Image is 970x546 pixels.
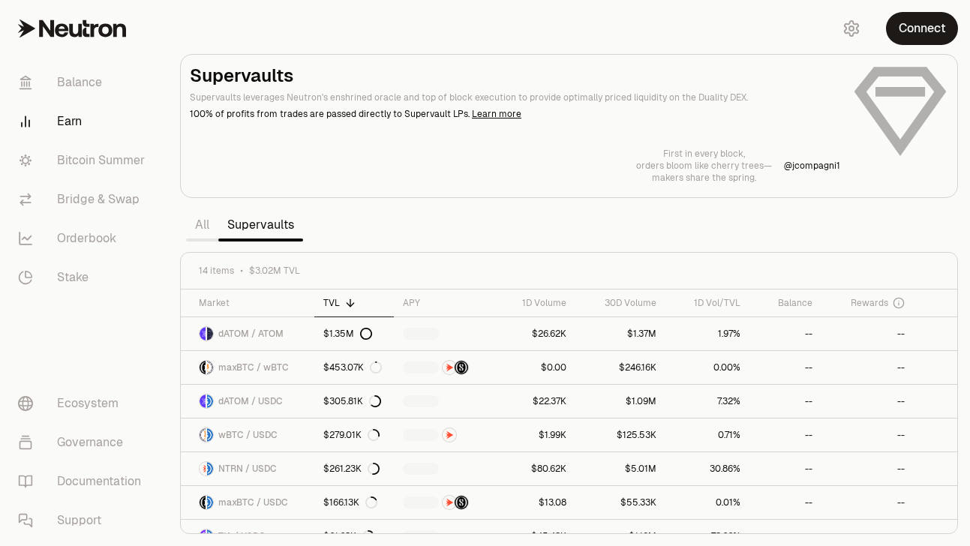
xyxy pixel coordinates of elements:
a: $305.81K [314,385,394,418]
img: NTRN Logo [200,462,206,475]
a: $279.01K [314,418,394,451]
a: -- [749,486,821,519]
img: NTRN [443,496,456,509]
span: TIA / USDC [218,530,266,542]
img: Structured Points [455,361,468,374]
a: All [186,210,218,240]
div: Market [199,297,305,309]
a: Governance [6,423,162,462]
img: Structured Points [455,496,468,509]
img: maxBTC Logo [200,496,206,509]
a: -- [749,418,821,451]
a: 7.32% [665,385,749,418]
a: Balance [6,63,162,102]
img: USDC Logo [207,462,213,475]
a: dATOM LogoUSDC LogodATOM / USDC [181,385,314,418]
img: USDC Logo [207,394,213,408]
a: $125.53K [575,418,665,451]
a: $5.01M [575,452,665,485]
a: $22.37K [494,385,575,418]
a: NTRN [394,418,494,451]
a: -- [821,351,914,384]
a: Earn [6,102,162,141]
a: NTRN LogoUSDC LogoNTRN / USDC [181,452,314,485]
span: $3.02M TVL [249,265,300,277]
a: Supervaults [218,210,303,240]
span: NTRN / USDC [218,463,277,475]
div: $166.13K [323,496,377,508]
button: NTRNStructured Points [403,360,485,375]
div: TVL [323,297,385,309]
a: $55.33K [575,486,665,519]
a: -- [749,452,821,485]
p: @ jcompagni1 [784,160,840,172]
a: Stake [6,258,162,297]
a: First in every block,orders bloom like cherry trees—makers share the spring. [636,148,772,184]
button: NTRN [403,427,485,442]
a: -- [821,317,914,350]
a: @jcompagni1 [784,160,840,172]
div: $453.07K [323,361,382,373]
a: maxBTC LogowBTC LogomaxBTC / wBTC [181,351,314,384]
div: 1D Vol/TVL [674,297,740,309]
a: -- [821,418,914,451]
a: $453.07K [314,351,394,384]
img: wBTC Logo [207,361,213,374]
a: -- [821,385,914,418]
div: $261.23K [323,463,380,475]
p: Supervaults leverages Neutron's enshrined oracle and top of block execution to provide optimally ... [190,91,840,104]
a: $166.13K [314,486,394,519]
a: Support [6,501,162,540]
span: maxBTC / USDC [218,496,288,508]
a: 0.71% [665,418,749,451]
a: NTRNStructured Points [394,486,494,519]
img: TIA Logo [200,529,206,543]
img: dATOM Logo [200,327,206,340]
a: NTRNStructured Points [394,351,494,384]
a: $246.16K [575,351,665,384]
a: Documentation [6,462,162,501]
img: ATOM Logo [207,327,213,340]
img: NTRN [443,428,456,442]
img: USDC Logo [207,529,213,543]
a: -- [821,452,914,485]
div: APY [403,297,485,309]
span: dATOM / ATOM [218,328,284,340]
div: $305.81K [323,395,381,407]
div: 1D Volume [503,297,566,309]
a: 1.97% [665,317,749,350]
a: -- [821,486,914,519]
p: orders bloom like cherry trees— [636,160,772,172]
span: wBTC / USDC [218,429,278,441]
p: 100% of profits from trades are passed directly to Supervault LPs. [190,107,840,121]
a: $80.62K [494,452,575,485]
a: 0.01% [665,486,749,519]
h2: Supervaults [190,64,840,88]
img: USDC Logo [207,428,213,442]
span: maxBTC / wBTC [218,361,289,373]
a: $1.37M [575,317,665,350]
button: NTRNStructured Points [403,495,485,510]
a: Ecosystem [6,384,162,423]
button: Connect [886,12,958,45]
a: wBTC LogoUSDC LogowBTC / USDC [181,418,314,451]
a: $26.62K [494,317,575,350]
img: wBTC Logo [200,428,206,442]
img: dATOM Logo [200,394,206,408]
span: Rewards [851,297,888,309]
img: maxBTC Logo [200,361,206,374]
a: Bitcoin Summer [6,141,162,180]
a: $1.99K [494,418,575,451]
p: makers share the spring. [636,172,772,184]
a: 30.86% [665,452,749,485]
div: 30D Volume [584,297,656,309]
a: $1.09M [575,385,665,418]
a: Learn more [472,108,521,120]
div: $1.35M [323,328,372,340]
a: $261.23K [314,452,394,485]
a: maxBTC LogoUSDC LogomaxBTC / USDC [181,486,314,519]
img: USDC Logo [207,496,213,509]
a: -- [749,317,821,350]
p: First in every block, [636,148,772,160]
a: -- [749,385,821,418]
